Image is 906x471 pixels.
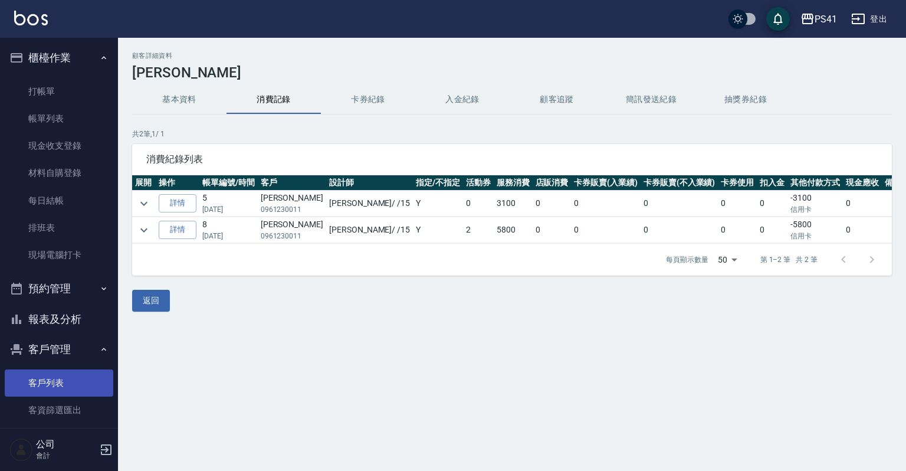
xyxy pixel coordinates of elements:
[5,187,113,214] a: 每日結帳
[5,397,113,424] a: 客資篩選匯出
[718,217,757,243] td: 0
[258,191,326,217] td: [PERSON_NAME]
[159,221,196,239] a: 詳情
[36,450,96,461] p: 會計
[533,217,572,243] td: 0
[415,86,510,114] button: 入金紀錄
[846,8,892,30] button: 登出
[135,195,153,212] button: expand row
[135,221,153,239] button: expand row
[571,175,641,191] th: 卡券販賣(入業績)
[641,217,718,243] td: 0
[199,217,258,243] td: 8
[156,175,199,191] th: 操作
[326,191,413,217] td: [PERSON_NAME] / /15
[843,217,882,243] td: 0
[258,175,326,191] th: 客戶
[326,175,413,191] th: 設計師
[226,86,321,114] button: 消費記錄
[766,7,790,31] button: save
[132,290,170,312] button: 返回
[5,105,113,132] a: 帳單列表
[815,12,837,27] div: PS41
[202,204,255,215] p: [DATE]
[787,175,843,191] th: 其他付款方式
[463,217,494,243] td: 2
[14,11,48,25] img: Logo
[494,217,533,243] td: 5800
[787,217,843,243] td: -5800
[713,244,741,276] div: 50
[5,42,113,73] button: 櫃檯作業
[321,86,415,114] button: 卡券紀錄
[258,217,326,243] td: [PERSON_NAME]
[5,304,113,335] button: 報表及分析
[36,439,96,450] h5: 公司
[132,175,156,191] th: 展開
[796,7,842,31] button: PS41
[261,204,323,215] p: 0961230011
[698,86,793,114] button: 抽獎券紀錄
[146,153,878,165] span: 消費紀錄列表
[641,191,718,217] td: 0
[463,191,494,217] td: 0
[718,191,757,217] td: 0
[843,191,882,217] td: 0
[463,175,494,191] th: 活動券
[571,191,641,217] td: 0
[510,86,604,114] button: 顧客追蹤
[413,175,463,191] th: 指定/不指定
[5,159,113,187] a: 材料自購登錄
[5,273,113,304] button: 預約管理
[757,191,787,217] td: 0
[571,217,641,243] td: 0
[199,191,258,217] td: 5
[159,194,196,212] a: 詳情
[843,175,882,191] th: 現金應收
[787,191,843,217] td: -3100
[132,64,892,81] h3: [PERSON_NAME]
[494,191,533,217] td: 3100
[666,254,708,265] p: 每頁顯示數量
[413,191,463,217] td: Y
[5,78,113,105] a: 打帳單
[757,217,787,243] td: 0
[533,175,572,191] th: 店販消費
[5,369,113,397] a: 客戶列表
[9,438,33,462] img: Person
[132,129,892,139] p: 共 2 筆, 1 / 1
[760,254,818,265] p: 第 1–2 筆 共 2 筆
[5,334,113,365] button: 客戶管理
[413,217,463,243] td: Y
[199,175,258,191] th: 帳單編號/時間
[604,86,698,114] button: 簡訊發送紀錄
[5,424,113,451] a: 卡券管理
[718,175,757,191] th: 卡券使用
[5,132,113,159] a: 現金收支登錄
[326,217,413,243] td: [PERSON_NAME] / /15
[757,175,787,191] th: 扣入金
[261,231,323,241] p: 0961230011
[882,175,904,191] th: 備註
[790,204,840,215] p: 信用卡
[5,241,113,269] a: 現場電腦打卡
[790,231,840,241] p: 信用卡
[132,52,892,60] h2: 顧客詳細資料
[533,191,572,217] td: 0
[202,231,255,241] p: [DATE]
[494,175,533,191] th: 服務消費
[132,86,226,114] button: 基本資料
[5,214,113,241] a: 排班表
[641,175,718,191] th: 卡券販賣(不入業績)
